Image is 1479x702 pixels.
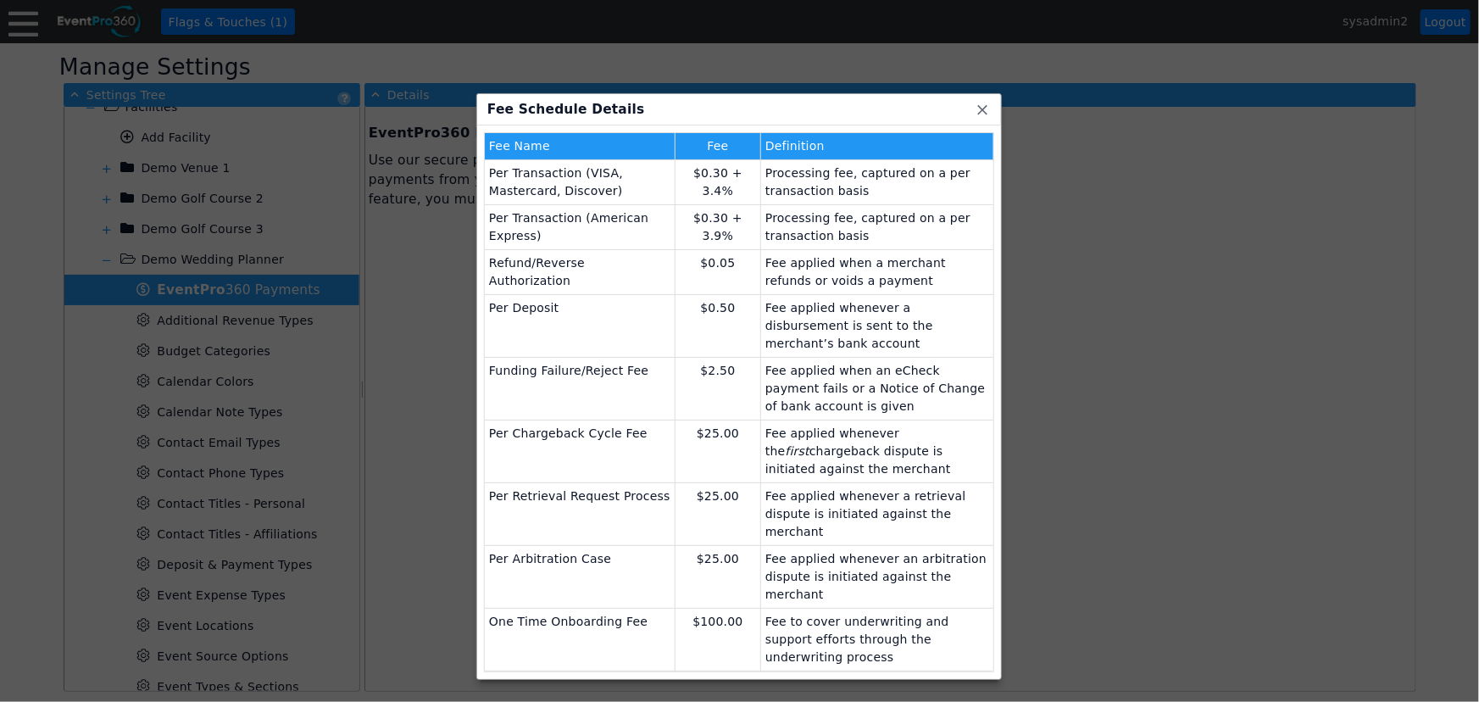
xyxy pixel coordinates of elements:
[485,160,676,205] div: Per Transaction (VISA, Mastercard, Discover)
[676,133,760,160] div: Fee
[786,444,809,458] i: first
[485,358,676,421] div: Funding Failure/Reject Fee
[760,546,993,609] div: Fee applied whenever an arbitration dispute is initiated against the merchant
[485,295,676,358] div: Per Deposit
[760,358,993,421] div: Fee applied when an eCheck payment fails or a Notice of Change of bank account is given
[485,483,676,546] div: Per Retrieval Request Process
[760,160,993,205] div: Processing fee, captured on a per transaction basis
[485,205,676,250] div: Per Transaction (American Express)
[676,160,760,205] div: $0.30 + 3.4%
[760,295,993,358] div: Fee applied whenever a disbursement is sent to the merchant’s bank account
[760,483,993,546] div: Fee applied whenever a retrieval dispute is initiated against the merchant
[485,546,676,609] div: Per Arbitration Case
[760,609,993,671] div: Fee to cover underwriting and support efforts through the underwriting process
[676,358,760,421] div: $2.50
[485,421,676,483] div: Per Chargeback Cycle Fee
[485,609,676,671] div: One Time Onboarding Fee
[676,483,760,546] div: $25.00
[760,250,993,295] div: Fee applied when a merchant refunds or voids a payment
[760,205,993,250] div: Processing fee, captured on a per transaction basis
[760,421,993,483] div: Fee applied whenever the chargeback dispute is initiated against the merchant
[676,546,760,609] div: $25.00
[676,609,760,671] div: $100.00
[487,102,644,117] span: Fee Schedule Details
[485,250,676,295] div: Refund/Reverse Authorization
[760,133,993,160] div: Definition
[676,250,760,295] div: $0.05
[676,205,760,250] div: $0.30 + 3.9%
[676,295,760,358] div: $0.50
[676,421,760,483] div: $25.00
[485,133,676,160] div: Fee Name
